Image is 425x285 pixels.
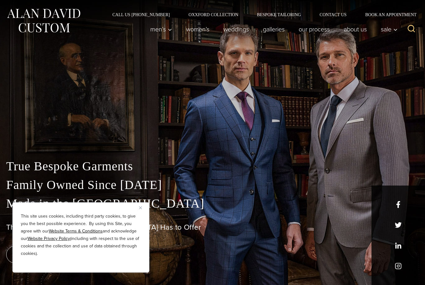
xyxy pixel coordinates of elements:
a: Call Us [PHONE_NUMBER] [103,12,179,17]
a: weddings [217,23,256,35]
a: Women’s [179,23,217,35]
a: Website Privacy Policy [27,235,70,242]
img: Close [139,206,142,209]
span: Men’s [150,26,172,32]
a: Contact Us [310,12,356,17]
a: Bespoke Tailoring [248,12,310,17]
a: book an appointment [6,246,93,263]
a: Galleries [256,23,292,35]
h1: The Best Custom Suits [GEOGRAPHIC_DATA] Has to Offer [6,223,419,232]
a: Book an Appointment [356,12,419,17]
p: This site uses cookies, including third party cookies, to give you the best possible experience. ... [21,213,141,257]
img: Alan David Custom [6,7,81,34]
a: Oxxford Collection [179,12,248,17]
span: Sale [381,26,398,32]
nav: Secondary Navigation [103,12,419,17]
a: Our Process [292,23,337,35]
a: Website Terms & Conditions [49,228,103,234]
p: True Bespoke Garments Family Owned Since [DATE] Made in the [GEOGRAPHIC_DATA] [6,157,419,213]
button: View Search Form [404,22,419,37]
a: About Us [337,23,374,35]
nav: Primary Navigation [143,23,401,35]
button: Close [139,204,147,211]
